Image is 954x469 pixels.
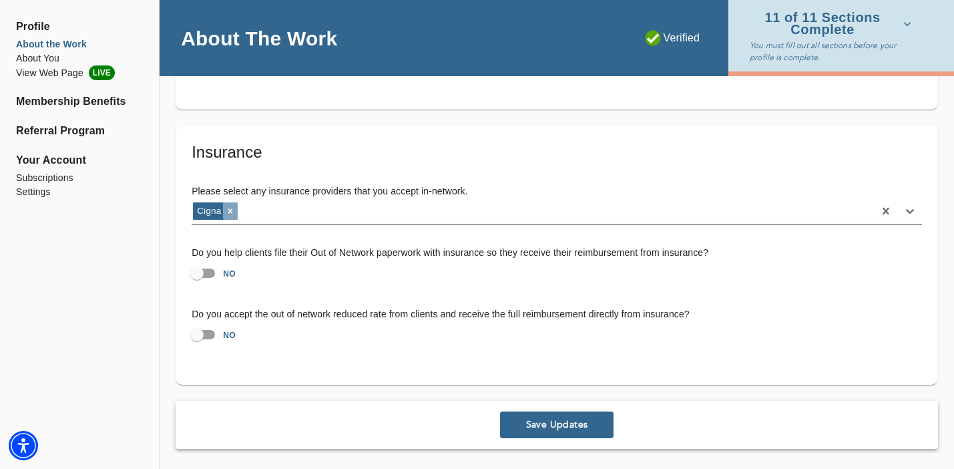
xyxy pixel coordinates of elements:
a: About You [16,51,143,65]
span: 11 of 11 Sections Complete [750,12,911,35]
button: 11 of 11 Sections Complete [750,8,917,39]
button: Save Updates [500,412,614,438]
a: Settings [16,185,143,199]
li: View Web Page [16,65,143,80]
p: You must fill out all sections before your profile is complete. [750,39,917,63]
span: Profile [16,19,143,35]
strong: NO [223,331,236,340]
span: Your Account [16,152,143,168]
h4: About The Work [181,26,337,51]
a: Subscriptions [16,171,143,185]
a: About the Work [16,37,143,51]
div: Accessibility Menu [9,431,38,460]
h5: Insurance [192,142,922,163]
strong: NO [223,269,236,279]
span: LIVE [89,65,115,80]
h6: Do you help clients file their Out of Network paperwork with insurance so they receive their reim... [192,246,922,261]
a: View Web PageLIVE [16,65,143,80]
span: Save Updates [505,418,608,431]
h6: Do you accept the out of network reduced rate from clients and receive the full reimbursement dir... [192,307,922,322]
div: Cigna [193,202,223,220]
h6: Please select any insurance providers that you accept in-network. [192,184,922,199]
a: Referral Program [16,123,143,139]
a: Membership Benefits [16,94,143,110]
p: Verified [645,30,700,46]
